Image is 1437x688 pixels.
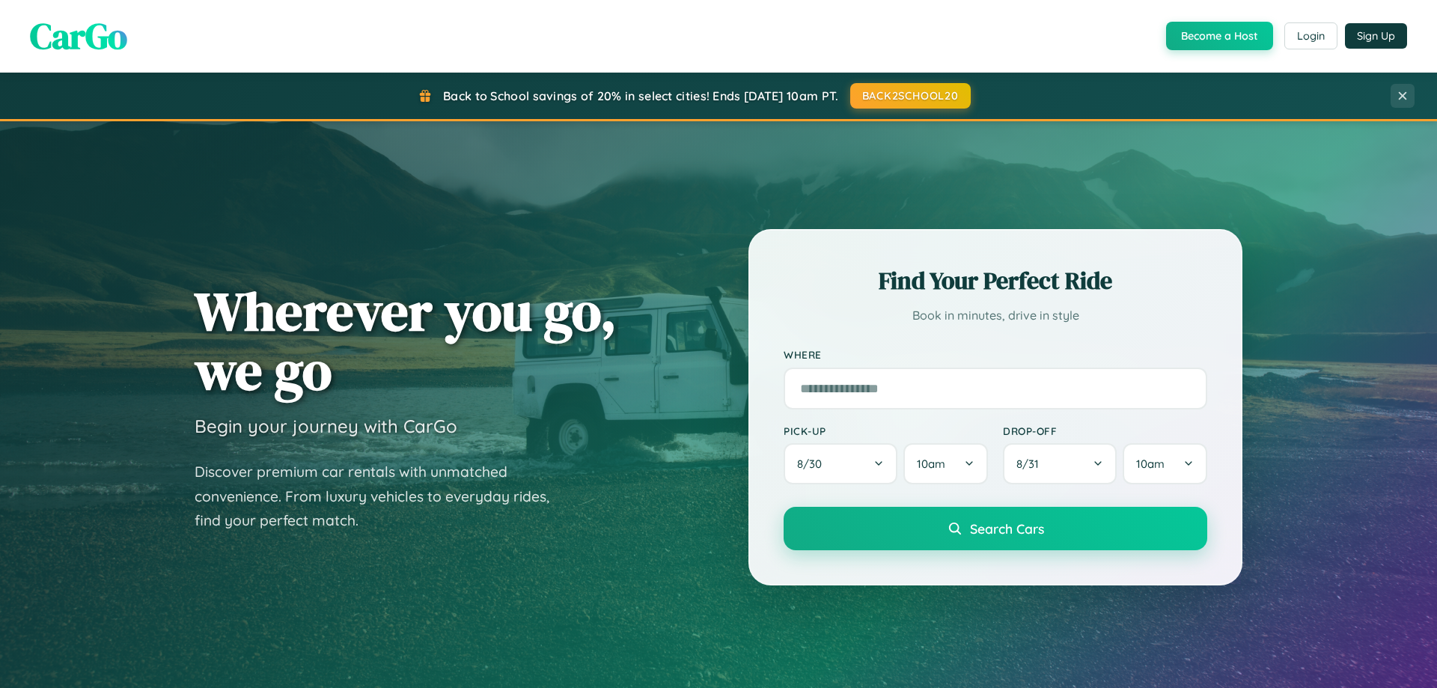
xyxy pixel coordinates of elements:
button: 8/31 [1003,443,1117,484]
h2: Find Your Perfect Ride [784,264,1207,297]
span: CarGo [30,11,127,61]
span: 8 / 30 [797,457,829,471]
h1: Wherever you go, we go [195,281,617,400]
p: Book in minutes, drive in style [784,305,1207,326]
button: 8/30 [784,443,897,484]
button: 10am [903,443,988,484]
button: Search Cars [784,507,1207,550]
label: Where [784,349,1207,362]
button: Sign Up [1345,23,1407,49]
button: BACK2SCHOOL20 [850,83,971,109]
label: Drop-off [1003,424,1207,437]
span: Back to School savings of 20% in select cities! Ends [DATE] 10am PT. [443,88,838,103]
span: Search Cars [970,520,1044,537]
span: 10am [917,457,945,471]
button: Become a Host [1166,22,1273,50]
label: Pick-up [784,424,988,437]
span: 10am [1136,457,1165,471]
button: 10am [1123,443,1207,484]
p: Discover premium car rentals with unmatched convenience. From luxury vehicles to everyday rides, ... [195,460,569,533]
h3: Begin your journey with CarGo [195,415,457,437]
span: 8 / 31 [1016,457,1046,471]
button: Login [1284,22,1337,49]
